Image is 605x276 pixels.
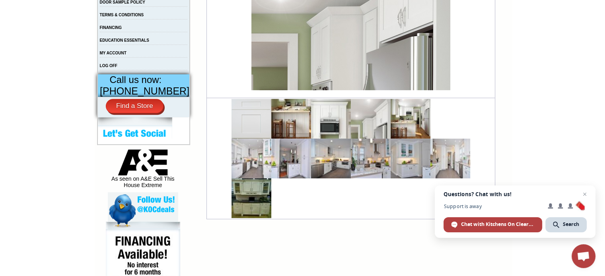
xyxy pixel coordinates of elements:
[444,217,542,232] span: Chat with Kitchens On Clearance
[108,149,178,192] div: As seen on A&E Sell This House Extreme
[100,13,144,17] a: TERMS & CONDITIONS
[100,38,149,42] a: EDUCATION ESSENTIALS
[100,51,126,55] a: MY ACCOUNT
[110,74,162,85] span: Call us now:
[572,244,595,268] a: Open chat
[100,64,117,68] a: LOG OFF
[444,203,542,209] span: Support is away
[461,221,535,228] span: Chat with Kitchens On Clearance
[563,221,579,228] span: Search
[100,25,122,30] a: FINANCING
[106,99,163,113] a: Find a Store
[100,85,189,97] span: [PHONE_NUMBER]
[444,191,587,197] span: Questions? Chat with us!
[545,217,587,232] span: Search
